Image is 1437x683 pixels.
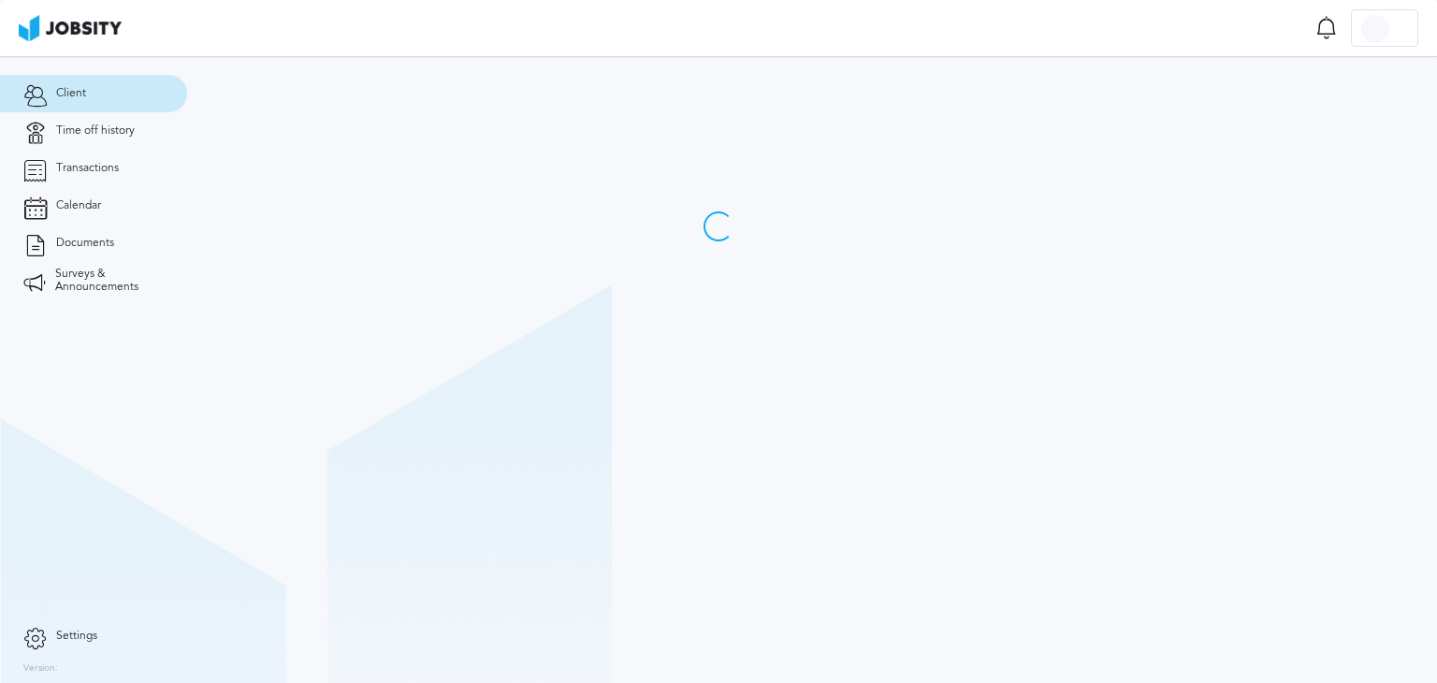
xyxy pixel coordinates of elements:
[55,268,164,294] span: Surveys & Announcements
[56,162,119,175] span: Transactions
[56,87,86,100] span: Client
[56,237,114,250] span: Documents
[56,630,97,643] span: Settings
[23,663,58,675] label: Version:
[19,15,122,41] img: ab4bad089aa723f57921c736e9817d99.png
[56,124,135,138] span: Time off history
[56,199,101,212] span: Calendar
